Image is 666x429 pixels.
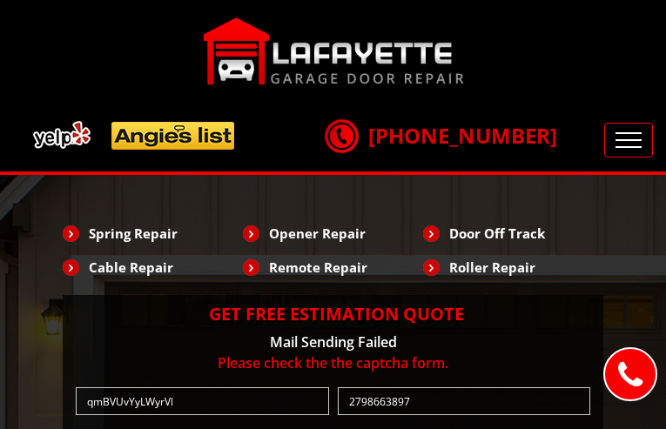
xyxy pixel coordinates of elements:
li: Roller Repair [423,252,603,282]
button: Toggle navigation [604,123,653,158]
li: Spring Repair [63,218,243,248]
a: [PHONE_NUMBER] [325,121,557,150]
img: add.png [26,114,242,157]
img: call.png [320,114,363,158]
li: Opener Repair [243,218,423,248]
p: Please check the the captcha form. [71,352,595,373]
li: Remote Repair [243,252,423,282]
li: Cable Repair [63,252,243,282]
img: Lafayette.png [203,17,464,85]
input: Phone [338,387,591,415]
span: Mail Sending Failed [270,332,397,352]
li: Door Off Track [423,218,603,248]
input: Name [76,387,329,415]
h2: Get Free Estimation Quote [71,304,595,325]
